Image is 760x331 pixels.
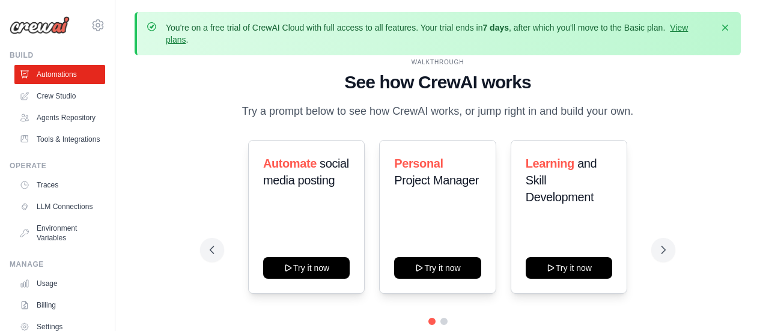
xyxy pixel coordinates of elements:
[210,71,666,93] h1: See how CrewAI works
[14,65,105,84] a: Automations
[236,103,640,120] p: Try a prompt below to see how CrewAI works, or jump right in and build your own.
[14,296,105,315] a: Billing
[14,108,105,127] a: Agents Repository
[526,157,574,170] span: Learning
[14,219,105,247] a: Environment Variables
[263,157,349,187] span: social media posting
[394,257,481,279] button: Try it now
[10,16,70,34] img: Logo
[10,161,105,171] div: Operate
[14,274,105,293] a: Usage
[394,174,479,187] span: Project Manager
[10,50,105,60] div: Build
[482,23,509,32] strong: 7 days
[263,257,350,279] button: Try it now
[166,22,712,46] p: You're on a free trial of CrewAI Cloud with full access to all features. Your trial ends in , aft...
[210,58,666,67] div: WALKTHROUGH
[10,260,105,269] div: Manage
[394,157,443,170] span: Personal
[263,157,317,170] span: Automate
[14,175,105,195] a: Traces
[14,87,105,106] a: Crew Studio
[526,157,597,204] span: and Skill Development
[526,257,612,279] button: Try it now
[14,197,105,216] a: LLM Connections
[14,130,105,149] a: Tools & Integrations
